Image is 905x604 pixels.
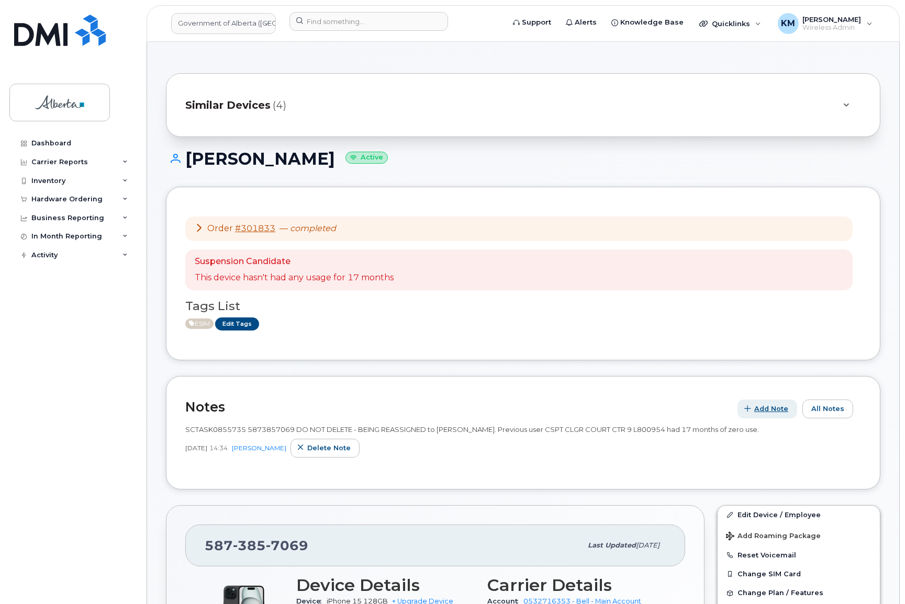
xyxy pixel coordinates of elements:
h1: [PERSON_NAME] [166,150,880,168]
span: Order [207,223,233,233]
span: SCTASK0855735 5873857069 DO NOT DELETE - BEING REASSIGNED to [PERSON_NAME]. Previous user CSPT CL... [185,425,759,434]
span: 587 [205,538,308,553]
h2: Notes [185,399,732,415]
a: Edit Tags [215,317,259,331]
h3: Carrier Details [488,576,667,595]
h3: Device Details [296,576,475,595]
button: Reset Voicemail [718,546,880,565]
p: Suspension Candidate [195,256,394,268]
a: #301833 [235,223,275,233]
span: Active [185,318,214,329]
button: Add Roaming Package [718,525,880,546]
span: 14:34 [209,443,228,452]
button: Change Plan / Features [718,584,880,602]
span: [DATE] [636,541,660,549]
span: — [280,223,336,233]
button: Add Note [738,400,797,418]
span: Delete note [307,443,351,453]
span: [DATE] [185,443,207,452]
h3: Tags List [185,300,861,313]
span: All Notes [811,404,844,414]
p: This device hasn't had any usage for 17 months [195,272,394,284]
button: Delete note [291,439,360,458]
em: completed [290,223,336,233]
span: Change Plan / Features [738,589,823,597]
span: 385 [233,538,266,553]
span: Last updated [588,541,636,549]
small: Active [345,152,388,164]
span: Add Note [754,404,788,414]
span: Add Roaming Package [726,532,821,542]
a: Edit Device / Employee [718,506,880,525]
button: All Notes [802,400,853,418]
span: 7069 [266,538,308,553]
span: (4) [273,98,286,113]
button: Change SIM Card [718,565,880,584]
a: [PERSON_NAME] [232,444,286,452]
span: Similar Devices [185,98,271,113]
